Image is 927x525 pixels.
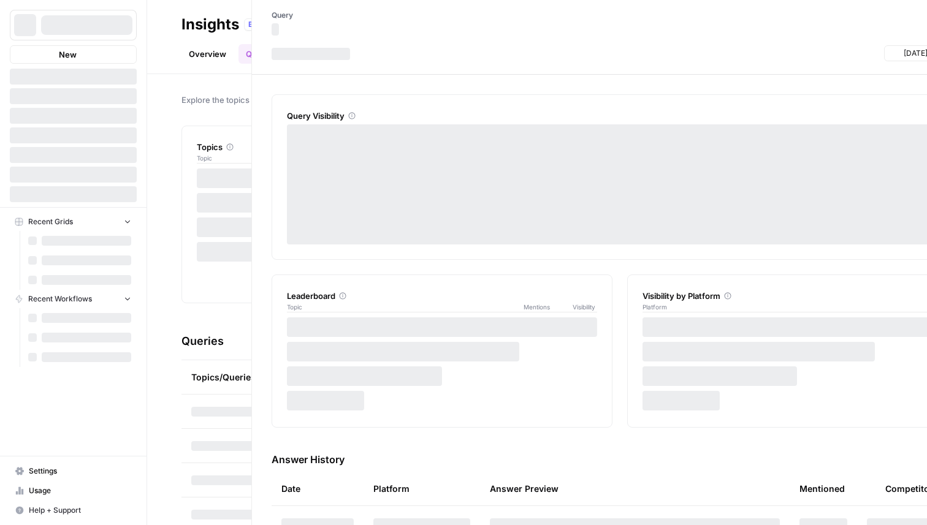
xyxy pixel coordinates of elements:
[287,302,524,312] span: Topic
[272,10,293,21] p: Query
[642,302,666,312] span: Platform
[373,472,410,505] div: Platform
[287,290,597,302] div: Leaderboard
[523,302,572,312] span: Mentions
[281,472,300,505] div: Date
[490,472,780,505] div: Answer Preview
[572,302,597,312] span: Visibility
[799,472,845,505] div: Mentioned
